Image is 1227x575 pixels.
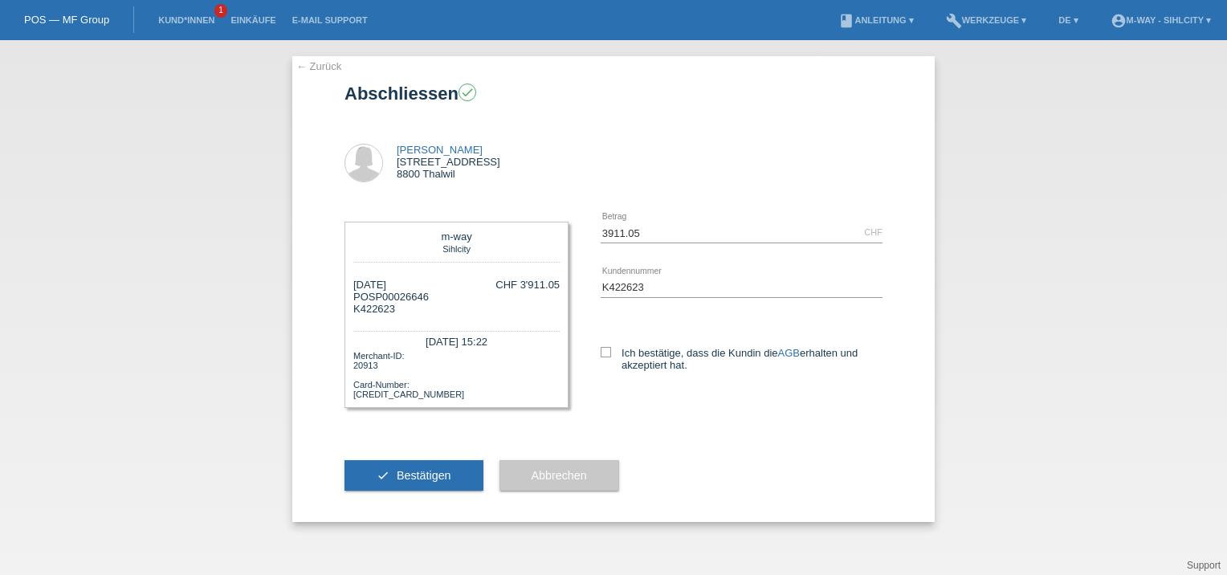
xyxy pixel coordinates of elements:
div: CHF 3'911.05 [495,279,560,291]
i: build [946,13,962,29]
i: book [838,13,854,29]
a: [PERSON_NAME] [397,144,483,156]
button: check Bestätigen [344,460,483,491]
a: AGB [778,347,800,359]
i: check [377,469,389,482]
div: [DATE] 15:22 [353,331,560,349]
div: Merchant-ID: 20913 Card-Number: [CREDIT_CARD_NUMBER] [353,349,560,399]
i: check [460,85,475,100]
div: Sihlcity [357,243,556,254]
a: Support [1187,560,1221,571]
i: account_circle [1111,13,1127,29]
span: Abbrechen [532,469,587,482]
a: DE ▾ [1050,15,1086,25]
a: Kund*innen [150,15,222,25]
a: bookAnleitung ▾ [830,15,921,25]
a: ← Zurück [296,60,341,72]
label: Ich bestätige, dass die Kundin die erhalten und akzeptiert hat. [601,347,883,371]
a: account_circlem-way - Sihlcity ▾ [1103,15,1219,25]
div: m-way [357,230,556,243]
a: E-Mail Support [284,15,376,25]
div: [DATE] POSP00026646 [353,279,429,315]
button: Abbrechen [499,460,619,491]
a: POS — MF Group [24,14,109,26]
span: Bestätigen [397,469,451,482]
span: K422623 [353,303,395,315]
span: 1 [214,4,227,18]
div: [STREET_ADDRESS] 8800 Thalwil [397,144,500,180]
h1: Abschliessen [344,84,883,104]
a: Einkäufe [222,15,283,25]
a: buildWerkzeuge ▾ [938,15,1035,25]
div: CHF [864,227,883,237]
